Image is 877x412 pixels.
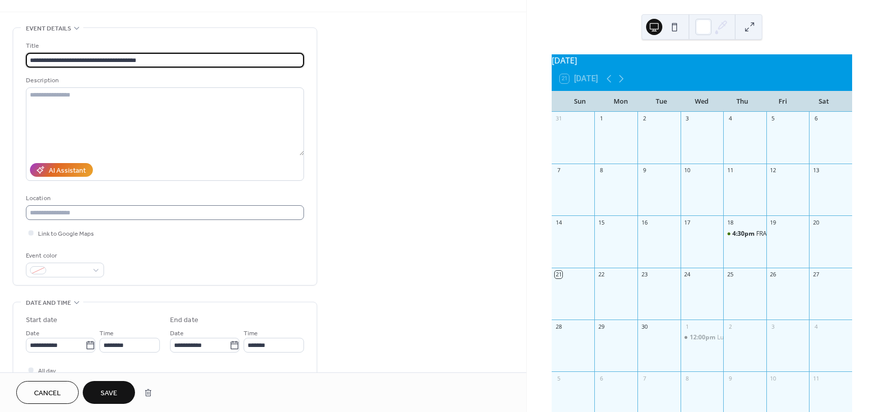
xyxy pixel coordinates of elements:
[16,381,79,404] button: Cancel
[34,388,61,399] span: Cancel
[769,374,777,382] div: 10
[684,271,691,278] div: 24
[26,298,71,308] span: Date and time
[83,381,135,404] button: Save
[684,167,691,174] div: 10
[244,328,258,339] span: Time
[641,91,682,112] div: Tue
[684,323,691,330] div: 1
[26,41,302,51] div: Title
[726,167,734,174] div: 11
[552,54,852,67] div: [DATE]
[597,167,605,174] div: 8
[640,218,648,226] div: 16
[555,115,562,122] div: 31
[597,374,605,382] div: 6
[560,91,600,112] div: Sun
[803,91,844,112] div: Sat
[640,323,648,330] div: 30
[769,218,777,226] div: 19
[726,115,734,122] div: 4
[26,315,57,326] div: Start date
[690,333,717,342] span: 12:00pm
[769,115,777,122] div: 5
[684,374,691,382] div: 8
[26,193,302,204] div: Location
[597,218,605,226] div: 15
[555,218,562,226] div: 14
[723,230,766,238] div: FRABA Kick off Networking Event
[170,328,184,339] span: Date
[170,315,198,326] div: End date
[640,374,648,382] div: 7
[812,323,820,330] div: 4
[812,167,820,174] div: 13
[717,333,764,342] div: Lunch and Learn
[722,91,763,112] div: Thu
[684,115,691,122] div: 3
[26,328,40,339] span: Date
[640,271,648,278] div: 23
[726,323,734,330] div: 2
[812,115,820,122] div: 6
[30,163,93,177] button: AI Assistant
[49,166,86,176] div: AI Assistant
[555,323,562,330] div: 28
[726,374,734,382] div: 9
[756,230,848,238] div: FRABA Kick off Networking Event
[763,91,803,112] div: Fri
[769,167,777,174] div: 12
[555,374,562,382] div: 5
[26,23,71,34] span: Event details
[38,229,94,239] span: Link to Google Maps
[684,218,691,226] div: 17
[769,323,777,330] div: 3
[682,91,722,112] div: Wed
[600,91,641,112] div: Mon
[732,230,756,238] span: 4:30pm
[726,271,734,278] div: 25
[812,271,820,278] div: 27
[597,115,605,122] div: 1
[769,271,777,278] div: 26
[640,167,648,174] div: 9
[26,250,102,261] div: Event color
[726,218,734,226] div: 18
[681,333,724,342] div: Lunch and Learn
[555,167,562,174] div: 7
[100,388,117,399] span: Save
[555,271,562,278] div: 21
[38,366,56,376] span: All day
[812,374,820,382] div: 11
[812,218,820,226] div: 20
[99,328,114,339] span: Time
[597,271,605,278] div: 22
[26,75,302,86] div: Description
[640,115,648,122] div: 2
[597,323,605,330] div: 29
